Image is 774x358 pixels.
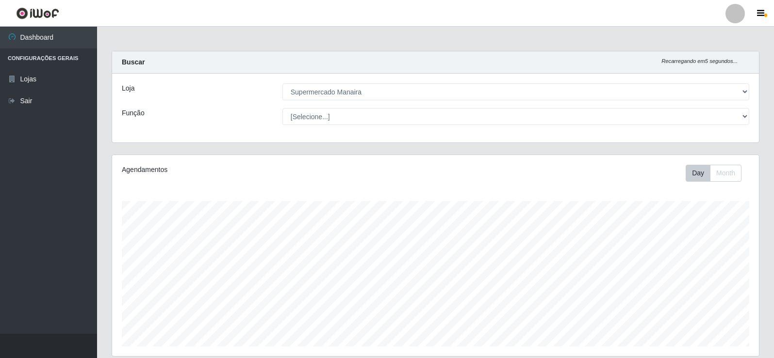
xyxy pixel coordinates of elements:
[710,165,741,182] button: Month
[122,83,134,93] label: Loja
[16,7,59,19] img: CoreUI Logo
[122,58,145,66] strong: Buscar
[686,165,710,182] button: Day
[686,165,749,182] div: Toolbar with button groups
[122,165,375,175] div: Agendamentos
[661,58,738,64] i: Recarregando em 5 segundos...
[122,108,145,118] label: Função
[686,165,741,182] div: First group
